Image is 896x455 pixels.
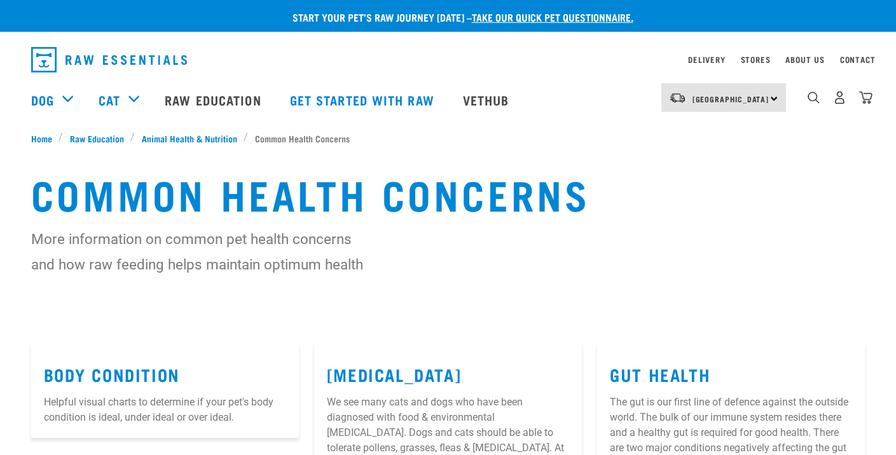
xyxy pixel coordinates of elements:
a: Cat [99,90,120,109]
a: About Us [785,57,824,62]
h1: Common Health Concerns [31,170,865,216]
a: Home [31,132,59,145]
nav: dropdown navigation [21,42,876,78]
img: home-icon@2x.png [859,91,872,104]
p: Helpful visual charts to determine if your pet's body condition is ideal, under ideal or over ideal. [44,395,286,425]
a: Animal Health & Nutrition [135,132,244,145]
img: home-icon-1@2x.png [808,92,820,104]
span: [GEOGRAPHIC_DATA] [693,97,769,101]
a: Delivery [688,57,725,62]
a: Get started with Raw [277,74,450,125]
span: Animal Health & Nutrition [142,132,237,145]
a: [MEDICAL_DATA] [327,369,461,379]
a: take our quick pet questionnaire. [472,14,633,20]
a: Raw Education [63,132,130,145]
img: user.png [833,91,846,104]
a: Vethub [450,74,525,125]
a: Body Condition [44,369,180,379]
a: Contact [840,57,876,62]
img: van-moving.png [669,92,686,104]
span: Home [31,132,52,145]
img: Raw Essentials Logo [31,47,187,72]
a: Raw Education [152,74,277,125]
p: More information on common pet health concerns and how raw feeding helps maintain optimum health [31,226,365,277]
span: Raw Education [70,132,124,145]
a: Dog [31,90,54,109]
a: Stores [741,57,771,62]
nav: breadcrumbs [31,132,865,145]
a: Gut Health [610,369,710,379]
